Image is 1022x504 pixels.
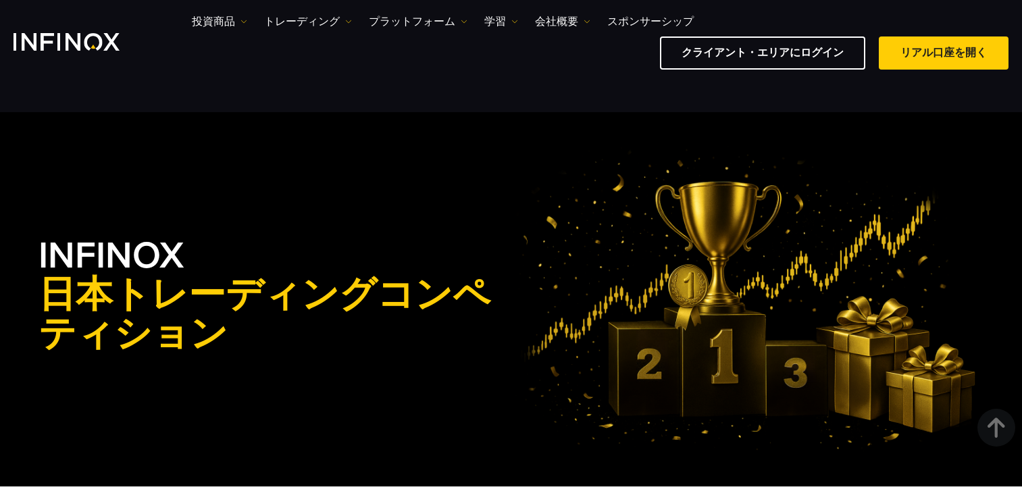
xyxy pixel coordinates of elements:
[879,36,1008,70] a: リアル口座を開く
[660,36,865,70] a: クライアント・エリアにログイン
[607,14,694,30] a: スポンサーシップ
[369,14,467,30] a: プラットフォーム
[264,14,352,30] a: トレーディング
[39,234,511,357] strong: INFINOX
[535,14,590,30] a: 会社概要
[39,276,511,355] span: 日本トレーディングコンペティション
[14,33,151,51] a: INFINOX Logo
[484,14,518,30] a: 学習
[192,14,247,30] a: 投資商品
